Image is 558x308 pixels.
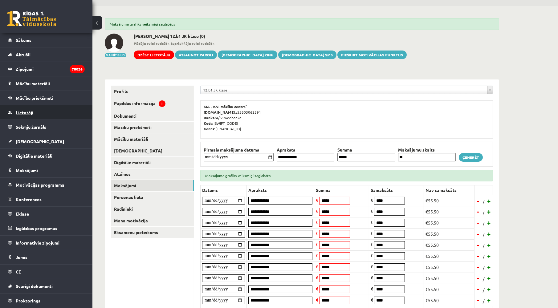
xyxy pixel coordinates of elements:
[482,276,485,282] span: /
[397,147,457,153] th: Maksājumu skaits
[8,265,85,279] a: CE
[8,62,85,76] a: Ziņojumi78026
[475,218,481,227] a: -
[314,185,369,195] th: Summa
[475,262,481,272] a: -
[486,218,492,227] a: +
[486,285,492,294] a: +
[8,134,85,148] a: [DEMOGRAPHIC_DATA]
[204,126,215,131] b: Konts:
[200,170,493,181] div: Maksājuma grafiks veiksmīgi saglabāts
[371,197,373,203] span: €
[16,95,53,101] span: Mācību priekšmeti
[111,86,194,97] a: Profils
[371,297,373,302] span: €
[482,287,485,293] span: /
[16,225,57,231] span: Izglītības programas
[8,76,85,91] a: Mācību materiāli
[424,295,475,306] td: €55.50
[486,229,492,238] a: +
[424,195,475,206] td: €55.50
[486,196,492,205] a: +
[8,120,85,134] a: Sekmju žurnāls
[486,207,492,216] a: +
[482,231,485,238] span: /
[16,139,64,144] span: [DEMOGRAPHIC_DATA]
[424,239,475,250] td: €55.50
[175,51,217,59] a: Atjaunot paroli
[16,163,85,177] legend: Maksājumi
[316,286,318,291] span: €
[482,253,485,260] span: /
[201,86,493,94] a: 12.b1 JK klase
[16,254,27,260] span: Jumis
[371,286,373,291] span: €
[424,228,475,239] td: €55.50
[486,240,492,249] a: +
[16,182,64,188] span: Motivācijas programma
[202,147,275,153] th: Pirmais maksājuma datums
[371,219,373,225] span: €
[486,274,492,283] a: +
[70,65,85,73] i: 78026
[316,197,318,203] span: €
[371,264,373,269] span: €
[8,149,85,163] a: Digitālie materiāli
[486,262,492,272] a: +
[482,198,485,205] span: /
[475,274,481,283] a: -
[486,251,492,261] a: +
[337,51,407,59] a: Piešķirt motivācijas punktus
[111,215,194,226] a: Mana motivācija
[111,203,194,215] a: Radinieki
[16,81,50,86] span: Mācību materiāli
[278,51,336,59] a: [DEMOGRAPHIC_DATA] SMS
[371,253,373,258] span: €
[204,110,237,115] b: [DOMAIN_NAME].:
[8,294,85,308] a: Proktorings
[371,230,373,236] span: €
[482,298,485,304] span: /
[201,185,247,195] th: Datums
[475,240,481,249] a: -
[134,41,169,46] b: Pēdējo reizi redzēts
[424,284,475,295] td: €55.50
[111,145,194,156] a: [DEMOGRAPHIC_DATA]
[16,153,52,159] span: Digitālie materiāli
[316,253,318,258] span: €
[111,122,194,133] a: Mācību priekšmeti
[8,279,85,293] a: Svarīgi dokumenti
[424,217,475,228] td: €55.50
[475,251,481,261] a: -
[8,163,85,177] a: Maksājumi
[134,41,407,46] span: - -
[7,11,56,26] a: Rīgas 1. Tālmācības vidusskola
[482,220,485,227] span: /
[204,115,216,120] b: Banka:
[247,185,314,195] th: Apraksts
[111,97,194,110] a: Papildus informācija!
[171,41,214,46] b: Iepriekšējo reizi redzēts
[8,207,85,221] a: Eklase
[316,230,318,236] span: €
[111,133,194,145] a: Mācību materiāli
[16,269,21,274] span: CE
[8,105,85,120] a: Lietotāji
[111,110,194,122] a: Dokumenti
[482,209,485,216] span: /
[8,47,85,62] a: Aktuāli
[111,227,194,238] a: Eksāmenu pieteikums
[424,273,475,284] td: €55.50
[424,250,475,261] td: €55.50
[475,196,481,205] a: -
[8,221,85,235] a: Izglītības programas
[369,185,424,195] th: Samaksāts
[105,53,126,57] button: Mainīt bildi
[8,192,85,206] a: Konferences
[336,147,397,153] th: Summa
[8,250,85,264] a: Jumis
[134,34,407,39] h2: [PERSON_NAME] 12.b1 JK klase (0)
[218,51,277,59] a: [DEMOGRAPHIC_DATA] ziņu
[204,104,490,132] p: 53603062391 A/S Swedbanka [SWIFT_CODE] [FINANCIAL_ID]
[482,242,485,249] span: /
